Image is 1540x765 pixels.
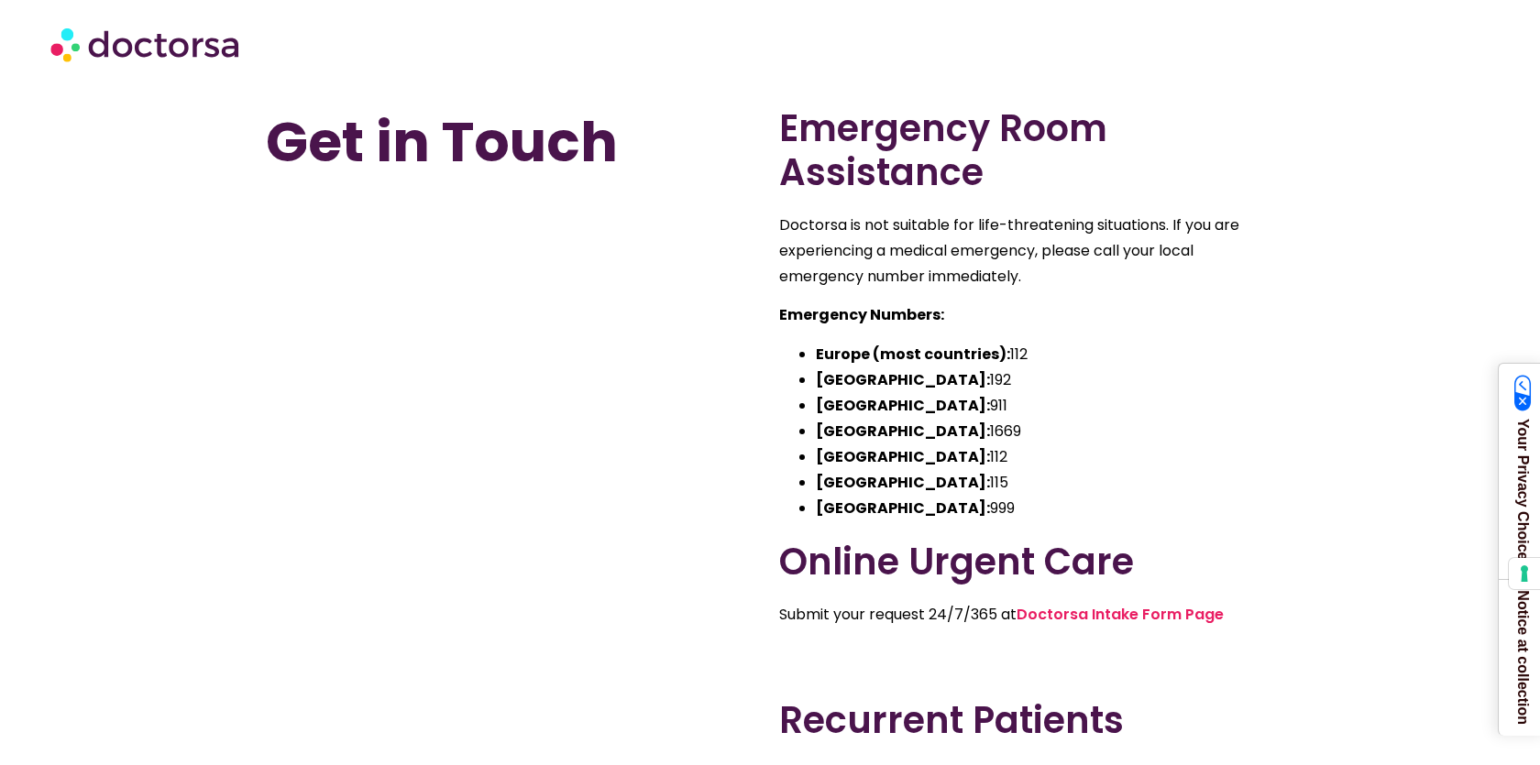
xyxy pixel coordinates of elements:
[816,367,1274,393] li: 192
[779,602,1274,628] p: Submit your request 24/7/365 at
[816,393,1274,419] li: 911
[816,472,990,493] strong: [GEOGRAPHIC_DATA]:
[816,342,1274,367] li: 112
[779,213,1274,290] p: Doctorsa is not suitable for life-threatening situations. If you are experiencing a medical emerg...
[816,395,990,416] strong: [GEOGRAPHIC_DATA]:
[816,496,1274,521] li: 999
[779,698,1274,742] h2: Recurrent Patients
[816,470,1274,496] li: 115
[816,344,1010,365] strong: Europe (most countries):
[816,369,990,390] strong: [GEOGRAPHIC_DATA]:
[779,304,944,325] strong: Emergency Numbers:
[1509,558,1540,589] button: Your consent preferences for tracking technologies
[1514,375,1532,411] img: California Consumer Privacy Act (CCPA) Opt-Out Icon
[779,540,1274,584] h2: Online Urgent Care
[816,419,1274,444] li: 1669
[816,446,990,467] strong: [GEOGRAPHIC_DATA]:
[816,421,990,442] strong: [GEOGRAPHIC_DATA]:
[779,106,1274,194] h2: Emergency Room Assistance
[816,497,990,519] strong: [GEOGRAPHIC_DATA]:
[1017,604,1224,625] a: Doctorsa Intake Form Page
[816,444,1274,470] li: 112
[266,106,761,178] h1: Get in Touch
